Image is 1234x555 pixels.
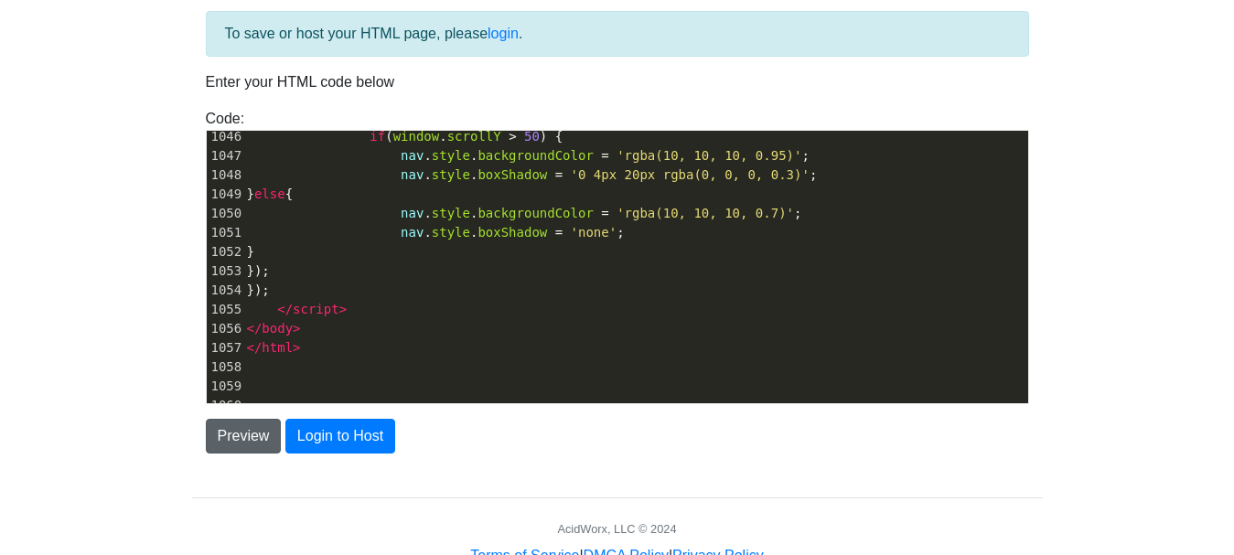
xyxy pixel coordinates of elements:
span: = [601,148,608,163]
div: To save or host your HTML page, please . [206,11,1029,57]
span: 50 [524,129,540,144]
span: body [262,321,293,336]
span: } { [247,187,294,201]
div: 1056 [207,319,243,338]
span: </ [247,340,263,355]
span: . . ; [247,148,810,163]
div: 1046 [207,127,243,146]
span: style [432,148,470,163]
span: nav [401,225,424,240]
span: boxShadow [478,167,547,182]
div: 1060 [207,396,243,415]
span: nav [401,148,424,163]
span: = [601,206,608,220]
div: 1048 [207,165,243,185]
span: . . ; [247,225,625,240]
div: AcidWorx, LLC © 2024 [557,520,676,538]
div: 1052 [207,242,243,261]
span: html [262,340,293,355]
div: 1053 [207,261,243,281]
span: style [432,206,470,220]
div: 1047 [207,146,243,165]
span: else [254,187,285,201]
span: ( . ) { [247,129,563,144]
span: nav [401,206,424,220]
span: if [370,129,385,144]
div: 1049 [207,185,243,204]
span: </ [277,302,293,316]
span: . . ; [247,206,802,220]
span: script [293,302,339,316]
span: > [509,129,516,144]
span: scrollY [447,129,501,144]
span: boxShadow [478,225,547,240]
span: = [555,225,563,240]
span: window [393,129,440,144]
div: Code: [192,108,1043,404]
div: 1057 [207,338,243,358]
div: 1058 [207,358,243,377]
span: 'none' [571,225,617,240]
div: 1055 [207,300,243,319]
span: }); [247,263,270,278]
span: </ [247,321,263,336]
span: }); [247,283,270,297]
button: Preview [206,419,282,454]
div: 1051 [207,223,243,242]
span: > [339,302,347,316]
p: Enter your HTML code below [206,71,1029,93]
button: Login to Host [285,419,395,454]
span: 'rgba(10, 10, 10, 0.7)' [617,206,794,220]
span: } [247,244,255,259]
span: style [432,167,470,182]
a: login [488,26,519,41]
span: > [293,321,300,336]
div: 1059 [207,377,243,396]
span: . . ; [247,167,818,182]
div: 1054 [207,281,243,300]
span: nav [401,167,424,182]
div: 1050 [207,204,243,223]
span: = [555,167,563,182]
span: style [432,225,470,240]
span: backgroundColor [478,206,593,220]
span: > [293,340,300,355]
span: 'rgba(10, 10, 10, 0.95)' [617,148,801,163]
span: backgroundColor [478,148,593,163]
span: '0 4px 20px rgba(0, 0, 0, 0.3)' [571,167,810,182]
